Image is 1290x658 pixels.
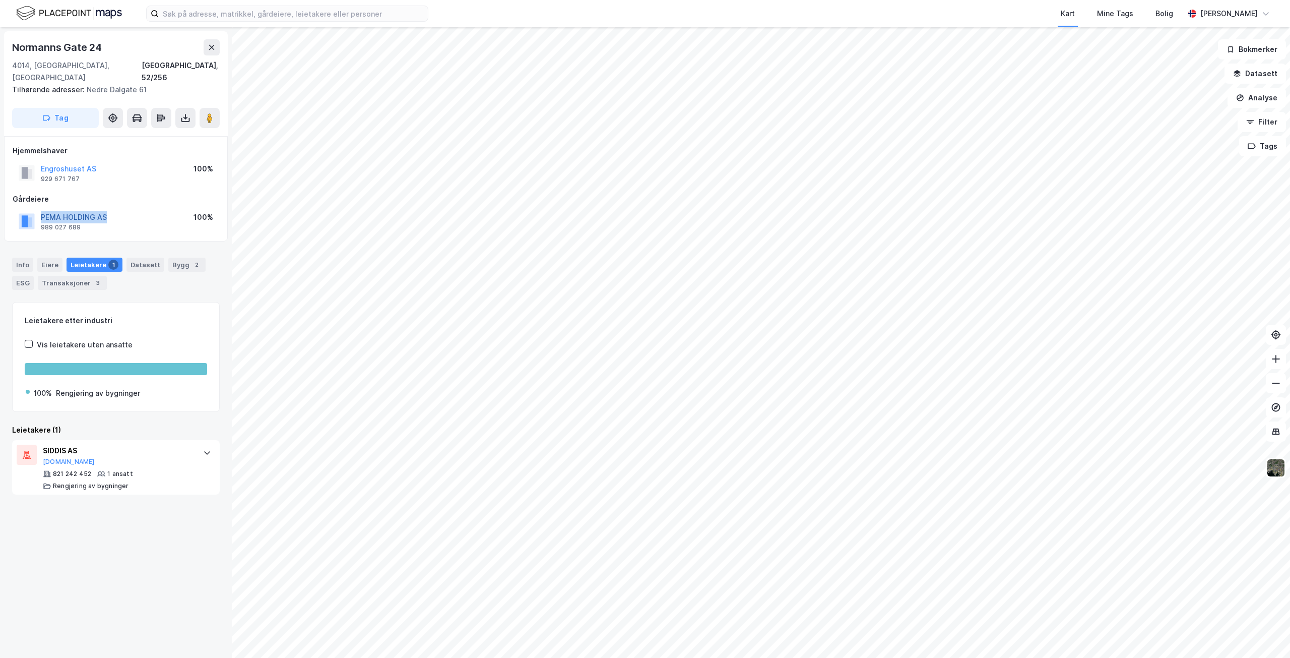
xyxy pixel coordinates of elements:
[1238,112,1286,132] button: Filter
[53,482,129,490] div: Rengjøring av bygninger
[1266,458,1285,477] img: 9k=
[37,339,133,351] div: Vis leietakere uten ansatte
[1240,610,1290,658] iframe: Chat Widget
[13,193,219,205] div: Gårdeiere
[1200,8,1258,20] div: [PERSON_NAME]
[56,387,140,399] div: Rengjøring av bygninger
[43,458,95,466] button: [DOMAIN_NAME]
[41,223,81,231] div: 989 027 689
[53,470,91,478] div: 821 242 452
[43,445,193,457] div: SIDDIS AS
[1061,8,1075,20] div: Kart
[1218,39,1286,59] button: Bokmerker
[38,276,107,290] div: Transaksjoner
[93,278,103,288] div: 3
[34,387,52,399] div: 100%
[1228,88,1286,108] button: Analyse
[191,260,202,270] div: 2
[1097,8,1133,20] div: Mine Tags
[12,108,99,128] button: Tag
[12,84,212,96] div: Nedre Dalgate 61
[107,470,133,478] div: 1 ansatt
[12,85,87,94] span: Tilhørende adresser:
[12,424,220,436] div: Leietakere (1)
[1240,610,1290,658] div: Kontrollprogram for chat
[1239,136,1286,156] button: Tags
[12,59,142,84] div: 4014, [GEOGRAPHIC_DATA], [GEOGRAPHIC_DATA]
[168,258,206,272] div: Bygg
[1155,8,1173,20] div: Bolig
[12,276,34,290] div: ESG
[12,39,104,55] div: Normanns Gate 24
[193,211,213,223] div: 100%
[193,163,213,175] div: 100%
[67,258,122,272] div: Leietakere
[126,258,164,272] div: Datasett
[12,258,33,272] div: Info
[41,175,80,183] div: 929 671 767
[159,6,428,21] input: Søk på adresse, matrikkel, gårdeiere, leietakere eller personer
[1224,64,1286,84] button: Datasett
[108,260,118,270] div: 1
[37,258,62,272] div: Eiere
[16,5,122,22] img: logo.f888ab2527a4732fd821a326f86c7f29.svg
[142,59,220,84] div: [GEOGRAPHIC_DATA], 52/256
[13,145,219,157] div: Hjemmelshaver
[25,315,207,327] div: Leietakere etter industri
